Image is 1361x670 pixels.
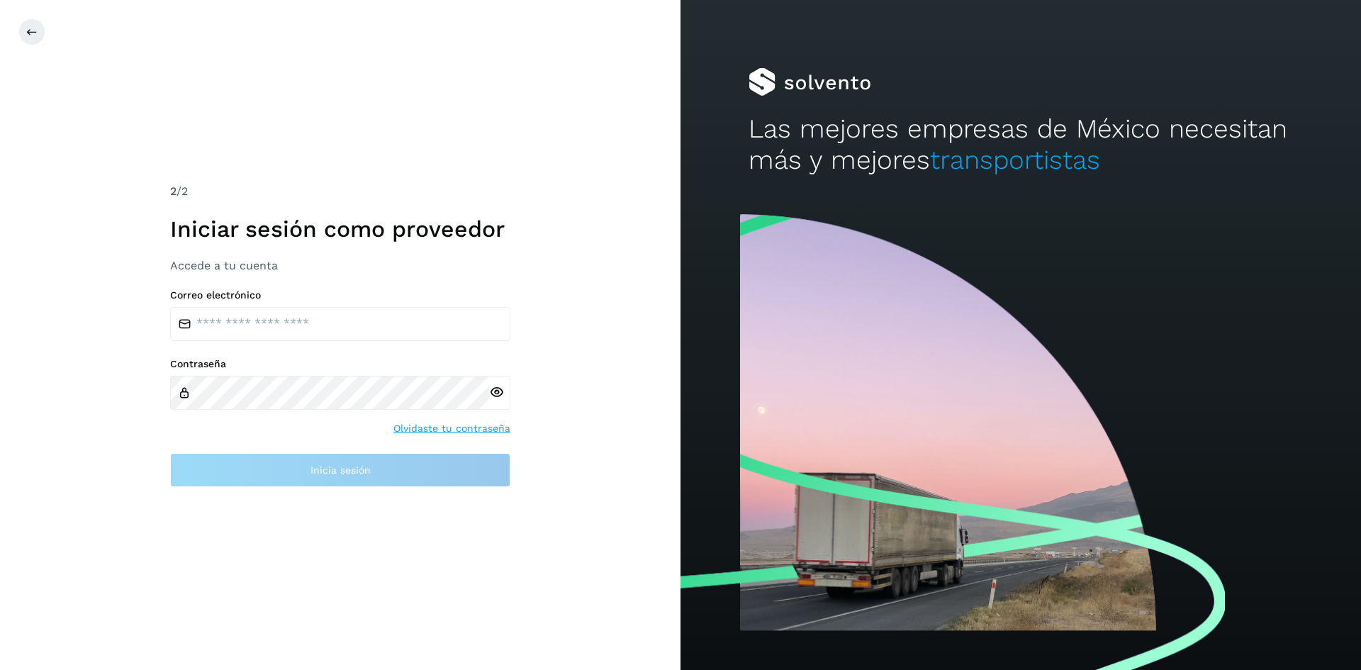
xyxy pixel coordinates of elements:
[930,145,1100,175] span: transportistas
[170,184,177,198] span: 2
[170,453,510,487] button: Inicia sesión
[170,259,510,272] h3: Accede a tu cuenta
[170,216,510,242] h1: Iniciar sesión como proveedor
[393,421,510,436] a: Olvidaste tu contraseña
[170,183,510,200] div: /2
[170,358,510,370] label: Contraseña
[170,289,510,301] label: Correo electrónico
[749,113,1293,177] h2: Las mejores empresas de México necesitan más y mejores
[310,465,371,475] span: Inicia sesión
